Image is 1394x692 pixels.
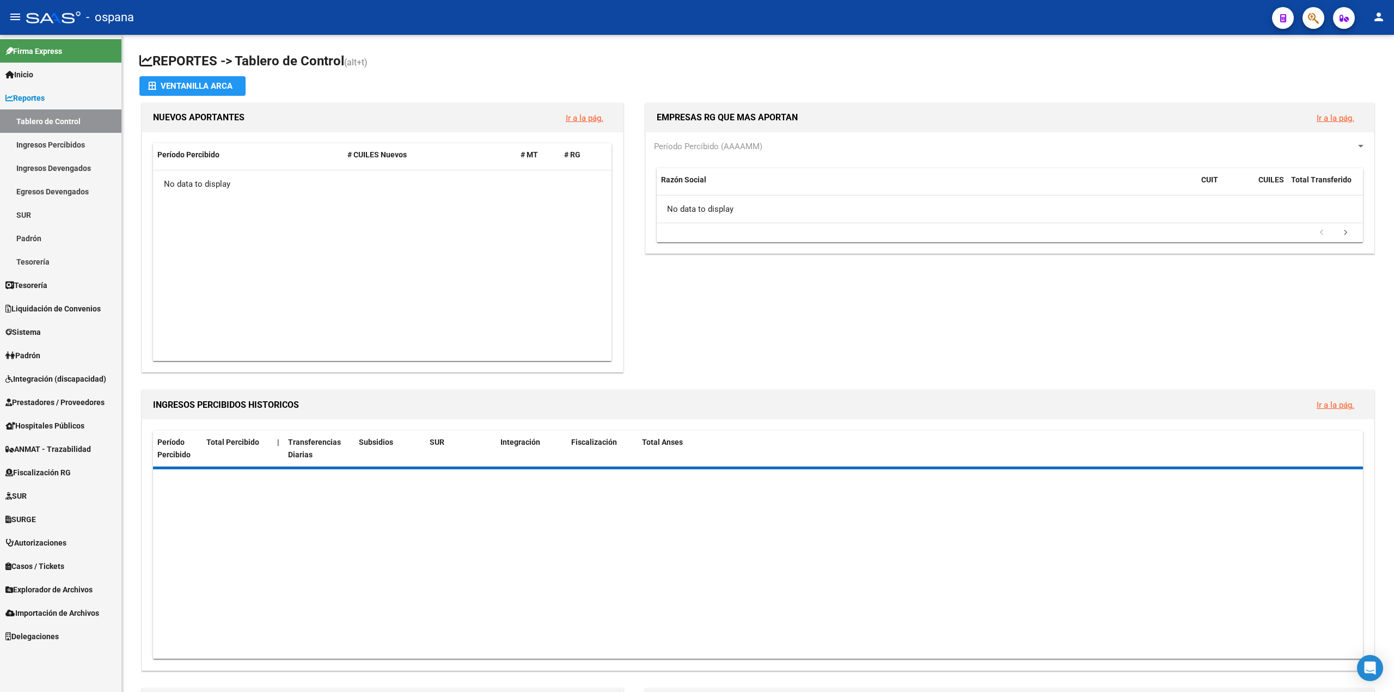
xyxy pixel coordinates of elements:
[5,303,101,315] span: Liquidación de Convenios
[1254,168,1287,204] datatable-header-cell: CUILES
[5,350,40,362] span: Padrón
[5,513,36,525] span: SURGE
[5,560,64,572] span: Casos / Tickets
[343,143,517,167] datatable-header-cell: # CUILES Nuevos
[5,396,105,408] span: Prestadores / Proveedores
[5,279,47,291] span: Tesorería
[354,431,425,467] datatable-header-cell: Subsidios
[564,150,580,159] span: # RG
[566,113,603,123] a: Ir a la pág.
[148,76,237,96] div: Ventanilla ARCA
[1201,175,1218,184] span: CUIT
[638,431,1355,467] datatable-header-cell: Total Anses
[567,431,638,467] datatable-header-cell: Fiscalización
[5,467,71,479] span: Fiscalización RG
[425,431,496,467] datatable-header-cell: SUR
[1287,168,1363,204] datatable-header-cell: Total Transferido
[521,150,538,159] span: # MT
[5,69,33,81] span: Inicio
[86,5,134,29] span: - ospana
[1372,10,1385,23] mat-icon: person
[1335,227,1356,239] a: go to next page
[5,490,27,502] span: SUR
[5,420,84,432] span: Hospitales Públicos
[657,195,1363,223] div: No data to display
[642,438,683,446] span: Total Anses
[139,76,246,96] button: Ventanilla ARCA
[571,438,617,446] span: Fiscalización
[153,400,299,410] span: INGRESOS PERCIBIDOS HISTORICOS
[153,112,244,123] span: NUEVOS APORTANTES
[657,168,1197,204] datatable-header-cell: Razón Social
[153,431,202,467] datatable-header-cell: Período Percibido
[5,584,93,596] span: Explorador de Archivos
[157,438,191,459] span: Período Percibido
[1197,168,1254,204] datatable-header-cell: CUIT
[516,143,560,167] datatable-header-cell: # MT
[5,92,45,104] span: Reportes
[5,45,62,57] span: Firma Express
[277,438,279,446] span: |
[153,143,343,167] datatable-header-cell: Período Percibido
[657,112,798,123] span: EMPRESAS RG QUE MAS APORTAN
[557,108,612,128] button: Ir a la pág.
[206,438,259,446] span: Total Percibido
[5,326,41,338] span: Sistema
[5,607,99,619] span: Importación de Archivos
[1308,395,1363,415] button: Ir a la pág.
[1317,113,1354,123] a: Ir a la pág.
[1258,175,1284,184] span: CUILES
[9,10,22,23] mat-icon: menu
[153,170,612,198] div: No data to display
[1308,108,1363,128] button: Ir a la pág.
[1357,655,1383,681] div: Open Intercom Messenger
[430,438,444,446] span: SUR
[284,431,354,467] datatable-header-cell: Transferencias Diarias
[1291,175,1352,184] span: Total Transferido
[1317,400,1354,410] a: Ir a la pág.
[560,143,603,167] datatable-header-cell: # RG
[139,52,1377,71] h1: REPORTES -> Tablero de Control
[273,431,284,467] datatable-header-cell: |
[5,630,59,642] span: Delegaciones
[288,438,341,459] span: Transferencias Diarias
[359,438,393,446] span: Subsidios
[344,57,368,68] span: (alt+t)
[500,438,540,446] span: Integración
[5,373,106,385] span: Integración (discapacidad)
[496,431,567,467] datatable-header-cell: Integración
[1311,227,1332,239] a: go to previous page
[5,537,66,549] span: Autorizaciones
[202,431,273,467] datatable-header-cell: Total Percibido
[5,443,91,455] span: ANMAT - Trazabilidad
[661,175,706,184] span: Razón Social
[654,142,762,151] span: Período Percibido (AAAAMM)
[347,150,407,159] span: # CUILES Nuevos
[157,150,219,159] span: Período Percibido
